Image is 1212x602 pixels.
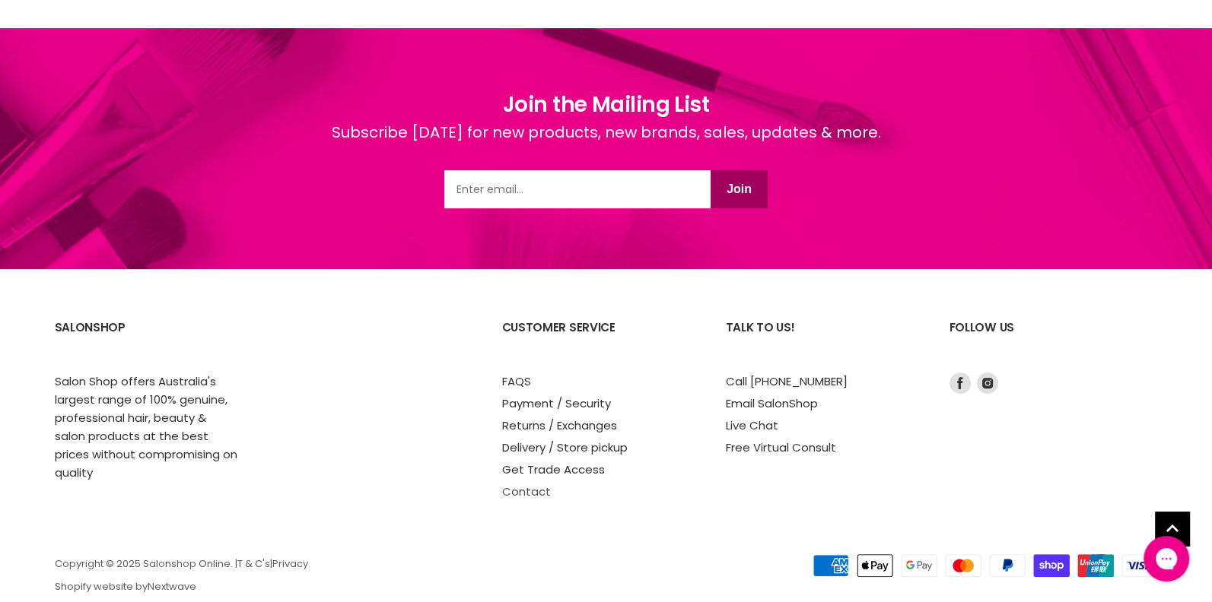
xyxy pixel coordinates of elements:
[502,417,617,433] a: Returns / Exchanges
[332,89,881,121] h1: Join the Mailing List
[726,395,818,411] a: Email SalonShop
[502,483,551,499] a: Contact
[502,373,531,389] a: FAQS
[332,121,881,170] div: Subscribe [DATE] for new products, new brands, sales, updates & more.
[55,559,708,593] p: Copyright © 2025 Salonshop Online. | | Shopify website by
[55,372,237,482] p: Salon Shop offers Australia's largest range of 100% genuine, professional hair, beauty & salon pr...
[237,556,270,571] a: T & C's
[1155,512,1189,551] span: Back to top
[726,309,919,372] h2: Talk to us!
[1155,512,1189,546] a: Back to top
[502,309,695,372] h2: Customer Service
[1136,531,1197,587] iframe: Gorgias live chat messenger
[272,556,308,571] a: Privacy
[502,439,628,455] a: Delivery / Store pickup
[55,309,248,372] h2: SalonShop
[502,461,605,477] a: Get Trade Access
[711,170,768,208] button: Join
[726,417,778,433] a: Live Chat
[444,170,711,208] input: Email
[726,373,848,389] a: Call [PHONE_NUMBER]
[502,395,611,411] a: Payment / Security
[148,579,196,594] a: Nextwave
[726,439,836,455] a: Free Virtual Consult
[950,309,1158,372] h2: Follow us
